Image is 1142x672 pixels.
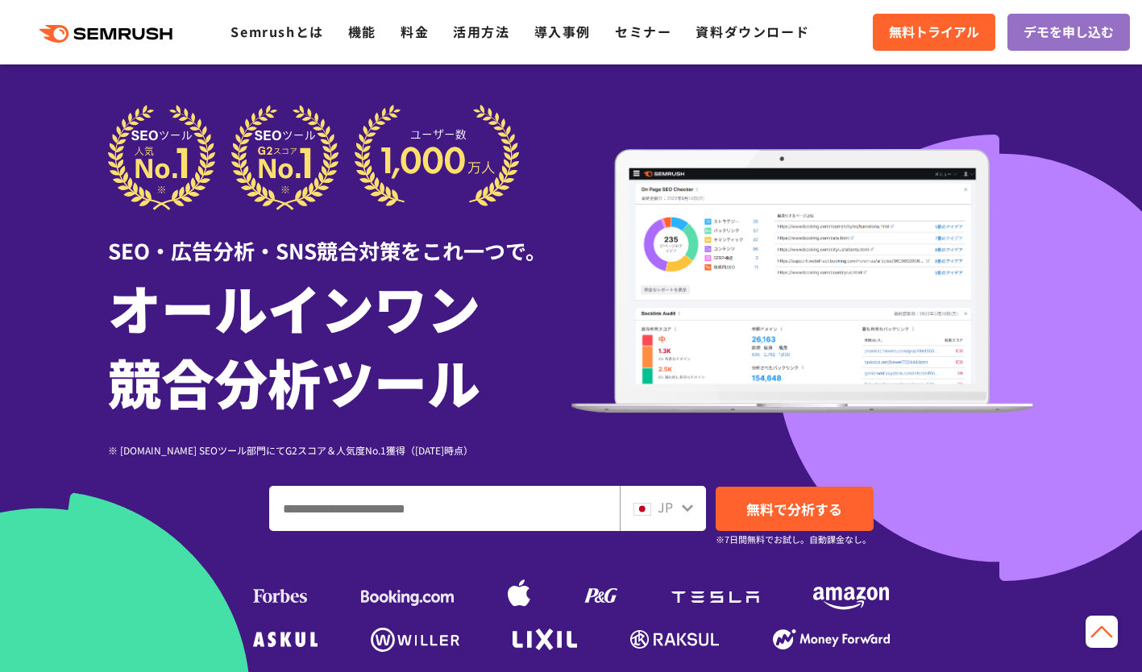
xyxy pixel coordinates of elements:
[1024,22,1114,43] span: デモを申し込む
[889,22,979,43] span: 無料トライアル
[873,14,995,51] a: 無料トライアル
[108,210,571,266] div: SEO・広告分析・SNS競合対策をこれ一つで。
[615,22,671,41] a: セミナー
[108,442,571,458] div: ※ [DOMAIN_NAME] SEOツール部門にてG2スコア＆人気度No.1獲得（[DATE]時点）
[716,532,871,547] small: ※7日間無料でお試し。自動課金なし。
[348,22,376,41] a: 機能
[270,487,619,530] input: ドメイン、キーワードまたはURLを入力してください
[534,22,591,41] a: 導入事例
[401,22,429,41] a: 料金
[108,270,571,418] h1: オールインワン 競合分析ツール
[453,22,509,41] a: 活用方法
[658,497,673,516] span: JP
[746,499,842,519] span: 無料で分析する
[716,487,874,531] a: 無料で分析する
[696,22,809,41] a: 資料ダウンロード
[1007,14,1130,51] a: デモを申し込む
[230,22,323,41] a: Semrushとは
